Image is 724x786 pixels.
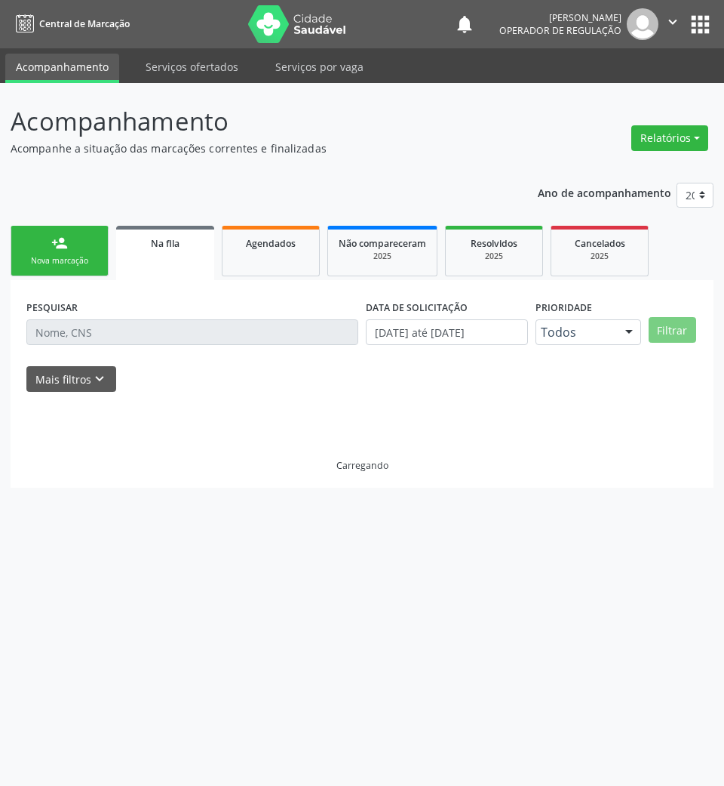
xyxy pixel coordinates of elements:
[5,54,119,83] a: Acompanhamento
[11,103,502,140] p: Acompanhamento
[538,183,671,202] p: Ano de acompanhamento
[366,319,528,345] input: Selecione um intervalo
[336,459,388,472] div: Carregando
[339,237,426,250] span: Não compareceram
[631,125,708,151] button: Relatórios
[11,140,502,156] p: Acompanhe a situação das marcações correntes e finalizadas
[456,251,532,262] div: 2025
[51,235,68,251] div: person_add
[499,11,621,24] div: [PERSON_NAME]
[454,14,475,35] button: notifications
[22,255,97,267] div: Nova marcação
[535,296,592,319] label: Prioridade
[499,24,621,37] span: Operador de regulação
[339,251,426,262] div: 2025
[649,317,696,343] button: Filtrar
[151,237,179,250] span: Na fila
[39,17,130,30] span: Central de Marcação
[687,11,713,38] button: apps
[627,8,658,40] img: img
[135,54,249,80] a: Serviços ofertados
[26,319,358,345] input: Nome, CNS
[246,237,296,250] span: Agendados
[11,11,130,36] a: Central de Marcação
[541,325,610,340] span: Todos
[265,54,374,80] a: Serviços por vaga
[471,237,517,250] span: Resolvidos
[26,296,78,319] label: PESQUISAR
[575,237,625,250] span: Cancelados
[562,251,637,262] div: 2025
[664,14,681,30] i: 
[366,296,468,319] label: DATA DE SOLICITAÇÃO
[658,8,687,40] button: 
[91,371,108,387] i: keyboard_arrow_down
[26,366,116,393] button: Mais filtroskeyboard_arrow_down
